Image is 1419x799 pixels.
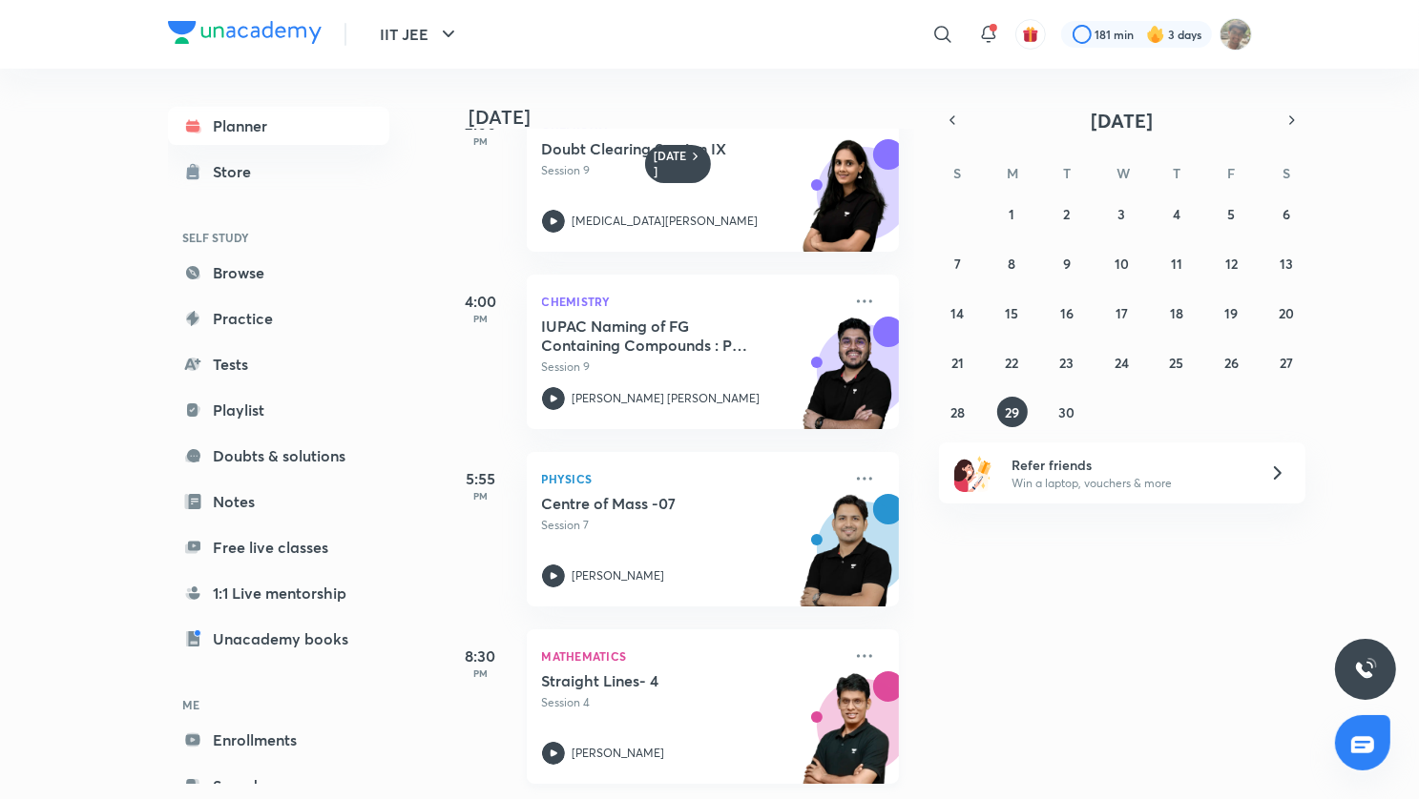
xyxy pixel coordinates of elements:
img: avatar [1022,26,1039,43]
a: 1:1 Live mentorship [168,574,389,612]
button: September 14, 2025 [942,297,972,328]
abbr: Thursday [1173,164,1180,182]
h5: Centre of Mass -07 [542,494,780,513]
img: streak [1146,25,1165,44]
img: Company Logo [168,21,322,44]
button: September 7, 2025 [942,248,972,278]
abbr: September 22, 2025 [1006,354,1019,372]
abbr: September 5, 2025 [1227,205,1235,223]
p: [PERSON_NAME] [PERSON_NAME] [573,390,761,407]
abbr: September 8, 2025 [1009,255,1016,273]
abbr: September 3, 2025 [1117,205,1125,223]
button: September 26, 2025 [1216,347,1246,378]
a: Tests [168,345,389,383]
button: [DATE] [966,107,1279,133]
h5: Doubt Clearing Session IX [542,139,780,158]
button: September 29, 2025 [997,397,1028,427]
abbr: Friday [1227,164,1235,182]
button: September 21, 2025 [942,347,972,378]
p: Session 9 [542,162,842,179]
button: September 20, 2025 [1271,297,1302,328]
button: September 16, 2025 [1052,297,1082,328]
abbr: September 15, 2025 [1006,304,1019,322]
h5: 5:55 [443,467,519,490]
button: September 22, 2025 [997,347,1028,378]
abbr: September 9, 2025 [1063,255,1071,273]
h6: [DATE] [655,149,688,179]
button: September 12, 2025 [1216,248,1246,278]
a: Doubts & solutions [168,437,389,475]
abbr: September 16, 2025 [1060,304,1074,322]
button: September 17, 2025 [1106,297,1137,328]
button: September 9, 2025 [1052,248,1082,278]
h4: [DATE] [470,106,918,129]
button: September 1, 2025 [997,198,1028,229]
button: September 10, 2025 [1106,248,1137,278]
button: September 4, 2025 [1161,198,1192,229]
abbr: Tuesday [1063,164,1071,182]
a: Planner [168,107,389,145]
h6: ME [168,688,389,721]
button: IIT JEE [369,15,471,53]
button: September 11, 2025 [1161,248,1192,278]
abbr: September 13, 2025 [1280,255,1293,273]
abbr: September 20, 2025 [1279,304,1294,322]
abbr: September 4, 2025 [1173,205,1180,223]
abbr: September 28, 2025 [950,403,965,421]
abbr: September 21, 2025 [951,354,964,372]
a: Practice [168,299,389,338]
p: Win a laptop, vouchers & more [1012,475,1246,492]
button: September 8, 2025 [997,248,1028,278]
button: September 2, 2025 [1052,198,1082,229]
img: unacademy [794,317,899,448]
abbr: September 14, 2025 [950,304,964,322]
a: Free live classes [168,528,389,566]
h5: 4:00 [443,290,519,313]
h5: IUPAC Naming of FG Containing Compounds : Part 2 [542,317,780,355]
img: unacademy [794,494,899,625]
p: PM [443,490,519,502]
img: referral [954,454,992,492]
a: Enrollments [168,721,389,759]
button: September 28, 2025 [942,397,972,427]
p: Session 7 [542,517,842,534]
p: Session 9 [542,359,842,376]
button: September 27, 2025 [1271,347,1302,378]
abbr: September 11, 2025 [1171,255,1182,273]
abbr: September 26, 2025 [1224,354,1239,372]
h6: SELF STUDY [168,221,389,254]
a: Browse [168,254,389,292]
abbr: September 7, 2025 [954,255,961,273]
p: PM [443,667,519,679]
button: September 30, 2025 [1052,397,1082,427]
a: Notes [168,482,389,521]
abbr: September 17, 2025 [1116,304,1128,322]
p: [PERSON_NAME] [573,745,665,762]
button: September 23, 2025 [1052,347,1082,378]
abbr: September 23, 2025 [1060,354,1075,372]
a: Unacademy books [168,620,389,658]
abbr: September 25, 2025 [1169,354,1183,372]
button: September 6, 2025 [1271,198,1302,229]
abbr: September 1, 2025 [1010,205,1015,223]
img: unacademy [794,139,899,271]
abbr: September 18, 2025 [1170,304,1183,322]
h5: 8:30 [443,645,519,667]
p: Session 4 [542,694,842,711]
button: September 5, 2025 [1216,198,1246,229]
abbr: September 29, 2025 [1005,403,1019,421]
button: September 24, 2025 [1106,347,1137,378]
button: September 15, 2025 [997,297,1028,328]
abbr: September 12, 2025 [1225,255,1238,273]
abbr: September 10, 2025 [1115,255,1129,273]
abbr: September 2, 2025 [1064,205,1071,223]
p: [MEDICAL_DATA][PERSON_NAME] [573,213,759,230]
div: Store [214,160,263,183]
button: avatar [1015,19,1046,50]
abbr: September 27, 2025 [1280,354,1293,372]
abbr: September 19, 2025 [1224,304,1238,322]
img: ttu [1354,658,1377,681]
button: September 25, 2025 [1161,347,1192,378]
p: PM [443,313,519,324]
p: PM [443,135,519,147]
